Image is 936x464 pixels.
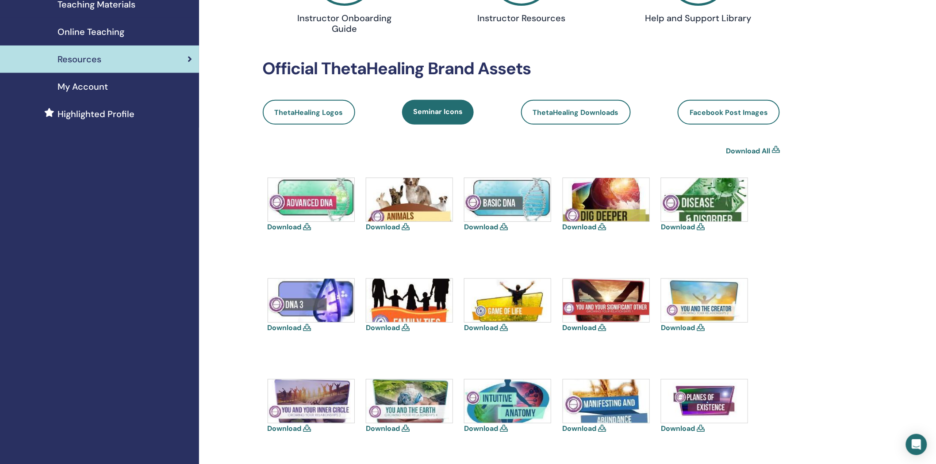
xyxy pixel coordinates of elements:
[366,178,453,221] img: animal.jpg
[661,222,695,232] a: Download
[563,178,649,221] img: dig-deeper.jpg
[268,178,354,221] img: advanced.jpg
[661,178,748,221] img: disease-and-disorder.jpg
[563,222,597,232] a: Download
[464,222,498,232] a: Download
[726,146,771,156] a: Download All
[690,108,768,117] span: Facebook Post Images
[640,13,756,23] h4: Help and Support Library
[366,380,453,423] img: growing-your-relationship-4-you-and-the-earth.jpg
[464,323,498,332] a: Download
[58,80,108,93] span: My Account
[661,323,695,332] a: Download
[464,178,551,221] img: basic.jpg
[521,100,631,125] a: ThetaHealing Downloads
[402,100,474,125] a: Seminar Icons
[268,222,302,232] a: Download
[268,424,302,433] a: Download
[563,323,597,332] a: Download
[661,424,695,433] a: Download
[533,108,619,117] span: ThetaHealing Downloads
[58,25,124,38] span: Online Teaching
[661,279,748,322] img: growing-your-relationship-2-you-and-the-creator.jpg
[366,279,453,322] img: family-ties.jpg
[563,279,649,322] img: growing-your-relationship-1-you-and-your-significant-others.jpg
[268,323,302,332] a: Download
[906,434,927,455] div: Open Intercom Messenger
[464,380,551,423] img: intuitive-anatomy.jpg
[463,13,579,23] h4: Instructor Resources
[413,107,463,116] span: Seminar Icons
[275,108,343,117] span: ThetaHealing Logos
[286,13,403,34] h4: Instructor Onboarding Guide
[563,424,597,433] a: Download
[464,424,498,433] a: Download
[464,279,551,322] img: game.jpg
[366,222,400,232] a: Download
[58,107,134,121] span: Highlighted Profile
[366,323,400,332] a: Download
[366,424,400,433] a: Download
[678,100,780,125] a: Facebook Post Images
[263,100,355,125] a: ThetaHealing Logos
[661,380,748,423] img: planes.jpg
[58,53,101,66] span: Resources
[563,380,649,423] img: manifesting.jpg
[268,279,354,322] img: dna-3.jpg
[268,380,354,423] img: growing-your-relationship-3-you-and-your-inner-circle.jpg
[263,59,780,79] h2: Official ThetaHealing Brand Assets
